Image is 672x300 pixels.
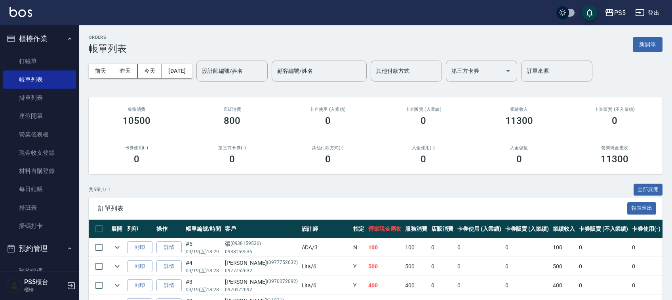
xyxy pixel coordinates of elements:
[325,115,331,126] h3: 0
[162,64,192,78] button: [DATE]
[3,199,76,217] a: 排班表
[10,7,32,17] img: Logo
[225,286,298,293] p: 0970072092
[3,125,76,144] a: 營業儀表板
[403,257,429,276] td: 500
[582,5,598,21] button: save
[289,107,366,112] h2: 卡券使用 (入業績)
[109,220,125,238] th: 展開
[429,257,455,276] td: 0
[138,64,162,78] button: 今天
[300,238,351,257] td: ADA /3
[325,154,331,165] h3: 0
[627,202,657,215] button: 報表匯出
[225,267,298,274] p: 0977752632
[421,154,426,165] h3: 0
[98,145,175,150] h2: 卡券使用(-)
[421,115,426,126] h3: 0
[184,220,223,238] th: 帳單編號/時間
[429,276,455,295] td: 0
[154,220,184,238] th: 操作
[612,115,617,126] h3: 0
[503,220,551,238] th: 卡券販賣 (入業績)
[224,115,240,126] h3: 800
[300,257,351,276] td: Lita /6
[630,257,662,276] td: 0
[503,276,551,295] td: 0
[3,107,76,125] a: 座位開單
[98,107,175,112] h3: 服務消費
[577,238,630,257] td: 0
[516,154,522,165] h3: 0
[455,257,503,276] td: 0
[186,248,221,255] p: 09/19 (五) 18:29
[351,276,366,295] td: Y
[225,240,298,248] div: 張
[351,257,366,276] td: Y
[186,286,221,293] p: 09/19 (五) 18:28
[601,154,628,165] h3: 11300
[627,204,657,212] a: 報表匯出
[366,276,404,295] td: 400
[366,257,404,276] td: 500
[3,89,76,107] a: 掛單列表
[3,52,76,70] a: 打帳單
[3,262,76,280] a: 預約管理
[289,145,366,150] h2: 其他付款方式(-)
[3,217,76,235] a: 掃碼打卡
[267,278,298,286] p: (0970072092)
[366,220,404,238] th: 營業現金應收
[127,241,152,254] button: 列印
[614,8,626,18] div: PS5
[111,241,123,253] button: expand row
[134,154,139,165] h3: 0
[156,241,182,254] a: 詳情
[127,260,152,273] button: 列印
[551,276,577,295] td: 400
[184,257,223,276] td: #4
[577,220,630,238] th: 卡券販賣 (不入業績)
[225,259,298,267] div: [PERSON_NAME]
[577,107,653,112] h2: 卡券販賣 (不入業績)
[577,257,630,276] td: 0
[267,259,298,267] p: (0977752632)
[127,279,152,292] button: 列印
[577,276,630,295] td: 0
[481,145,558,150] h2: 入金儲值
[24,278,65,286] h5: PS5櫃台
[223,220,300,238] th: 客戶
[98,205,627,213] span: 訂單列表
[551,257,577,276] td: 500
[123,115,150,126] h3: 10500
[366,238,404,257] td: 100
[551,220,577,238] th: 業績收入
[229,154,235,165] h3: 0
[230,240,261,248] p: (0938159536)
[505,115,533,126] h3: 11300
[300,276,351,295] td: Lita /6
[156,279,182,292] a: 詳情
[6,278,22,294] img: Person
[186,267,221,274] p: 09/19 (五) 18:28
[3,144,76,162] a: 現金收支登錄
[3,180,76,198] a: 每日結帳
[89,64,113,78] button: 前天
[630,220,662,238] th: 卡券使用(-)
[3,28,76,49] button: 櫃檯作業
[429,238,455,257] td: 0
[3,238,76,259] button: 預約管理
[3,70,76,89] a: 帳單列表
[111,279,123,291] button: expand row
[111,260,123,272] button: expand row
[3,162,76,180] a: 材料自購登錄
[633,37,662,52] button: 新開單
[632,6,662,20] button: 登出
[481,107,558,112] h2: 業績收入
[300,220,351,238] th: 設計師
[633,40,662,48] a: 新開單
[225,248,298,255] p: 0938159536
[502,65,514,77] button: Open
[156,260,182,273] a: 詳情
[113,64,138,78] button: 昨天
[602,5,629,21] button: PS5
